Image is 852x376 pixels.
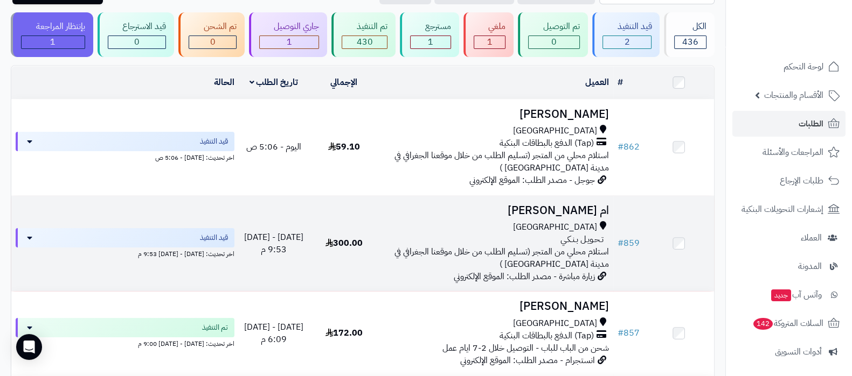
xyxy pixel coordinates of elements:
[764,88,823,103] span: الأقسام والمنتجات
[410,20,451,33] div: مسترجع
[779,25,842,48] img: logo-2.png
[244,231,303,256] span: [DATE] - [DATE] 9:53 م
[500,137,594,150] span: (Tap) الدفع بالبطاقات البنكية
[732,339,846,365] a: أدوات التسويق
[618,76,623,89] a: #
[590,12,662,57] a: قيد التنفيذ 2
[189,20,237,33] div: تم الشحن
[529,36,579,48] div: 0
[329,12,398,57] a: تم التنفيذ 430
[287,36,292,48] span: 1
[771,289,791,301] span: جديد
[528,20,580,33] div: تم التوصيل
[16,337,234,349] div: اخر تحديث: [DATE] - [DATE] 9:00 م
[383,108,608,120] h3: [PERSON_NAME]
[780,173,823,188] span: طلبات الإرجاع
[200,232,228,243] span: قيد التنفيذ
[560,233,604,246] span: تـحـويـل بـنـكـي
[383,300,608,313] h3: [PERSON_NAME]
[500,330,594,342] span: (Tap) الدفع بالبطاقات البنكية
[244,321,303,346] span: [DATE] - [DATE] 6:09 م
[732,225,846,251] a: العملاء
[513,317,597,330] span: [GEOGRAPHIC_DATA]
[250,76,299,89] a: تاريخ الطلب
[260,36,319,48] div: 1
[732,282,846,308] a: وآتس آبجديد
[770,287,822,302] span: وآتس آب
[674,20,706,33] div: الكل
[732,253,846,279] a: المدونة
[214,76,234,89] a: الحالة
[732,139,846,165] a: المراجعات والأسئلة
[513,221,597,233] span: [GEOGRAPHIC_DATA]
[460,354,595,367] span: انستجرام - مصدر الطلب: الموقع الإلكتروني
[16,151,234,162] div: اخر تحديث: [DATE] - 5:06 ص
[469,174,595,187] span: جوجل - مصدر الطلب: الموقع الإلكتروني
[398,12,461,57] a: مسترجع 1
[618,327,640,339] a: #857
[799,116,823,131] span: الطلبات
[602,20,652,33] div: قيد التنفيذ
[513,125,597,137] span: [GEOGRAPHIC_DATA]
[342,20,387,33] div: تم التنفيذ
[618,140,640,153] a: #862
[516,12,590,57] a: تم التوصيل 0
[16,247,234,259] div: اخر تحديث: [DATE] - [DATE] 9:53 م
[474,36,505,48] div: 1
[763,145,823,160] span: المراجعات والأسئلة
[328,140,360,153] span: 59.10
[22,36,85,48] div: 1
[801,230,822,245] span: العملاء
[357,36,373,48] span: 430
[411,36,451,48] div: 1
[618,237,640,250] a: #859
[732,54,846,80] a: لوحة التحكم
[134,36,140,48] span: 0
[732,310,846,336] a: السلات المتروكة142
[474,20,506,33] div: ملغي
[775,344,822,359] span: أدوات التسويق
[16,334,42,360] div: Open Intercom Messenger
[428,36,433,48] span: 1
[325,237,363,250] span: 300.00
[210,36,216,48] span: 0
[202,322,228,333] span: تم التنفيذ
[752,316,823,331] span: السلات المتروكة
[618,237,624,250] span: #
[330,76,357,89] a: الإجمالي
[732,168,846,194] a: طلبات الإرجاع
[394,245,609,271] span: استلام محلي من المتجر (تسليم الطلب من خلال موقعنا الجغرافي في مدينة [GEOGRAPHIC_DATA] )
[442,342,609,354] span: شحن من الباب للباب - التوصيل خلال 2-7 ايام عمل
[732,111,846,137] a: الطلبات
[753,318,773,330] span: 142
[662,12,717,57] a: الكل436
[9,12,95,57] a: بإنتظار المراجعة 1
[259,20,320,33] div: جاري التوصيل
[618,140,624,153] span: #
[394,149,609,174] span: استلام محلي من المتجر (تسليم الطلب من خلال موقعنا الجغرافي في مدينة [GEOGRAPHIC_DATA] )
[487,36,492,48] span: 1
[189,36,236,48] div: 0
[798,259,822,274] span: المدونة
[21,20,85,33] div: بإنتظار المراجعة
[618,327,624,339] span: #
[50,36,56,48] span: 1
[342,36,387,48] div: 430
[108,20,167,33] div: قيد الاسترجاع
[247,12,330,57] a: جاري التوصيل 1
[383,204,608,217] h3: ام [PERSON_NAME]
[95,12,177,57] a: قيد الاسترجاع 0
[603,36,652,48] div: 2
[732,196,846,222] a: إشعارات التحويلات البنكية
[176,12,247,57] a: تم الشحن 0
[461,12,516,57] a: ملغي 1
[454,270,595,283] span: زيارة مباشرة - مصدر الطلب: الموقع الإلكتروني
[682,36,698,48] span: 436
[246,140,301,153] span: اليوم - 5:06 ص
[585,76,609,89] a: العميل
[784,59,823,74] span: لوحة التحكم
[625,36,630,48] span: 2
[742,202,823,217] span: إشعارات التحويلات البنكية
[325,327,363,339] span: 172.00
[551,36,557,48] span: 0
